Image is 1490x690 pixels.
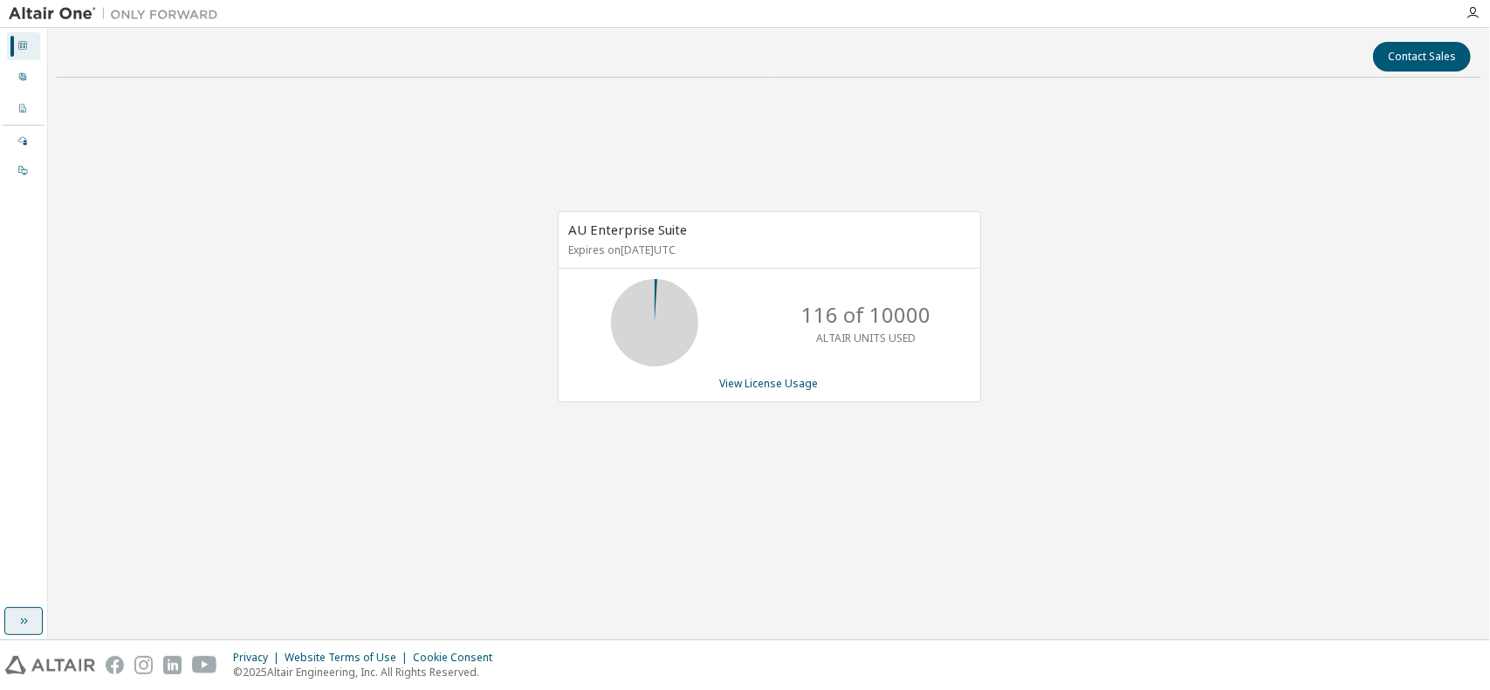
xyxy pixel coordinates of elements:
[233,665,503,680] p: © 2025 Altair Engineering, Inc. All Rights Reserved.
[413,651,503,665] div: Cookie Consent
[192,656,217,674] img: youtube.svg
[801,300,930,330] p: 116 of 10000
[720,376,819,391] a: View License Usage
[1373,42,1471,72] button: Contact Sales
[7,127,40,155] div: Managed
[285,651,413,665] div: Website Terms of Use
[7,157,40,185] div: On Prem
[7,32,40,60] div: Dashboard
[816,331,916,345] p: ALTAIR UNITS USED
[569,221,688,238] span: AU Enterprise Suite
[134,656,153,674] img: instagram.svg
[569,243,965,257] p: Expires on [DATE] UTC
[233,651,285,665] div: Privacy
[7,95,40,123] div: Company Profile
[7,64,40,92] div: User Profile
[9,5,227,23] img: Altair One
[163,656,182,674] img: linkedin.svg
[106,656,124,674] img: facebook.svg
[5,656,95,674] img: altair_logo.svg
